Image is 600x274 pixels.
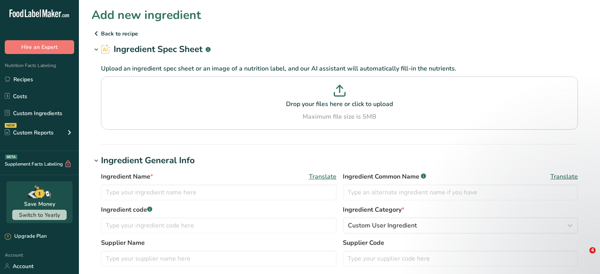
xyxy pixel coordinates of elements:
div: Ingredient General Info [101,154,195,167]
div: Save Money [24,200,55,208]
p: Upload an ingredient spec sheet or an image of a nutrition label, and our AI assistant will autom... [101,64,578,73]
span: 4 [589,247,596,253]
span: Ingredient Common Name [343,172,426,181]
input: Type your supplier code here [343,251,578,267]
div: Upgrade Plan [5,233,47,240]
input: Type your ingredient name here [101,185,336,200]
h2: Ingredient Spec Sheet [101,43,211,56]
div: NEW [5,123,17,128]
label: Ingredient Category [343,205,578,214]
label: Supplier Code [343,238,578,248]
div: Maximum file size is 5MB [103,112,576,121]
h1: Add new ingredient [92,6,201,24]
input: Type your ingredient code here [101,218,336,233]
div: Custom Reports [5,129,54,137]
p: Back to recipe [92,29,587,38]
input: Type your supplier name here [101,251,336,267]
button: Hire an Expert [5,40,74,54]
span: Translate [550,172,578,181]
button: Custom User Ingredient [343,218,578,233]
div: BETA [5,155,17,159]
span: Switch to Yearly [19,211,60,219]
input: Type an alternate ingredient name if you have [343,185,578,200]
span: Custom User Ingredient [348,221,417,230]
button: Switch to Yearly [12,210,67,220]
iframe: Intercom live chat [573,247,592,266]
span: Translate [309,172,336,181]
label: Ingredient code [101,205,336,214]
span: Ingredient Name [101,172,153,181]
label: Supplier Name [101,238,336,248]
p: Drop your files here or click to upload [103,99,576,109]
